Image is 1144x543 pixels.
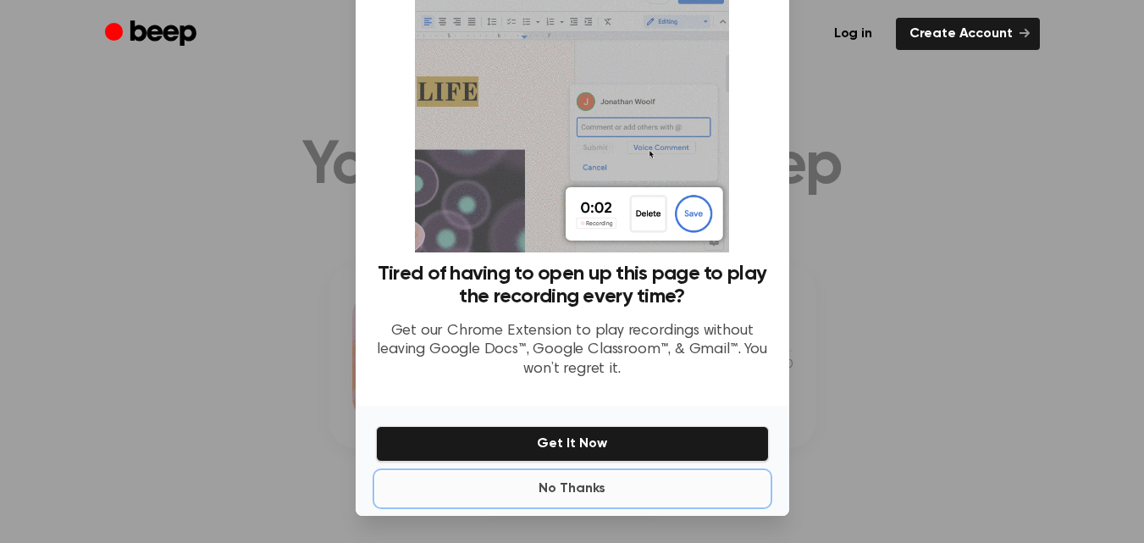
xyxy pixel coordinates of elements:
[821,18,886,50] a: Log in
[376,322,769,380] p: Get our Chrome Extension to play recordings without leaving Google Docs™, Google Classroom™, & Gm...
[376,472,769,506] button: No Thanks
[105,18,201,51] a: Beep
[376,263,769,308] h3: Tired of having to open up this page to play the recording every time?
[896,18,1040,50] a: Create Account
[376,426,769,462] button: Get It Now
